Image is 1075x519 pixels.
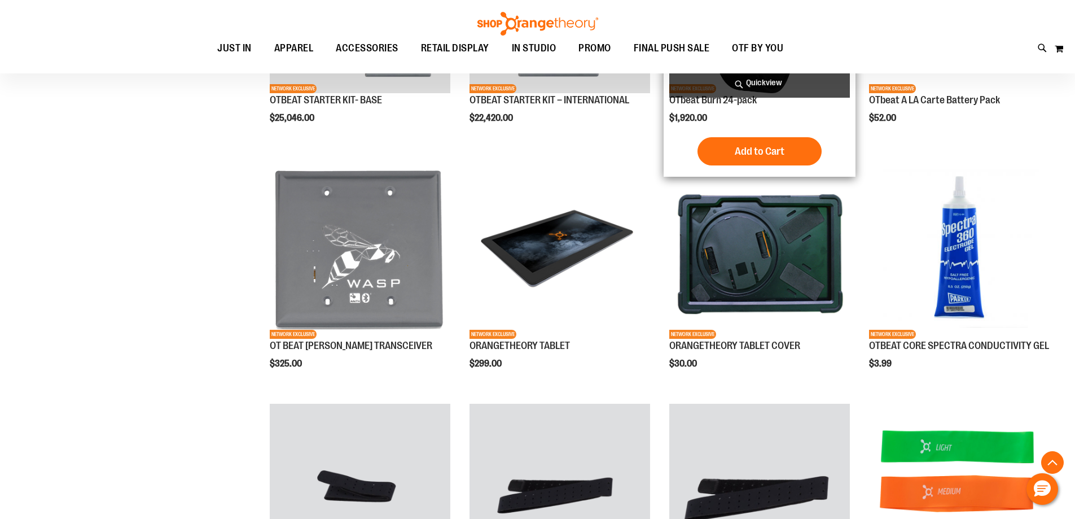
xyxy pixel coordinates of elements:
[470,330,516,339] span: NETWORK EXCLUSIVE
[578,36,611,61] span: PROMO
[274,36,314,61] span: APPAREL
[217,36,252,61] span: JUST IN
[263,36,325,62] a: APPAREL
[410,36,501,62] a: RETAIL DISPLAY
[669,330,716,339] span: NETWORK EXCLUSIVE
[270,340,432,351] a: OT BEAT [PERSON_NAME] TRANSCEIVER
[470,84,516,93] span: NETWORK EXCLUSIVE
[470,359,503,369] span: $299.00
[270,330,317,339] span: NETWORK EXCLUSIVE
[270,359,304,369] span: $325.00
[664,152,855,398] div: product
[470,113,515,123] span: $22,420.00
[669,340,800,351] a: ORANGETHEORY TABLET COVER
[421,36,489,61] span: RETAIL DISPLAY
[669,158,850,341] a: Product image for ORANGETHEORY TABLET COVERNETWORK EXCLUSIVE
[869,113,898,123] span: $52.00
[270,84,317,93] span: NETWORK EXCLUSIVE
[863,152,1055,398] div: product
[869,340,1049,351] a: OTBEAT CORE SPECTRA CONDUCTIVITY GEL
[634,36,710,61] span: FINAL PUSH SALE
[721,36,795,62] a: OTF BY YOU
[869,84,916,93] span: NETWORK EXCLUSIVE
[1041,451,1064,474] button: Back To Top
[567,36,622,62] a: PROMO
[464,152,656,398] div: product
[501,36,568,61] a: IN STUDIO
[869,330,916,339] span: NETWORK EXCLUSIVE
[264,152,456,398] div: product
[476,12,600,36] img: Shop Orangetheory
[336,36,398,61] span: ACCESSORIES
[470,94,629,106] a: OTBEAT STARTER KIT – INTERNATIONAL
[324,36,410,62] a: ACCESSORIES
[669,94,757,106] a: OTbeat Burn 24-pack
[669,158,850,339] img: Product image for ORANGETHEORY TABLET COVER
[206,36,263,62] a: JUST IN
[270,94,382,106] a: OTBEAT STARTER KIT- BASE
[869,94,1000,106] a: OTbeat A LA Carte Battery Pack
[470,340,570,351] a: ORANGETHEORY TABLET
[470,158,650,339] img: Product image for ORANGETHEORY TABLET
[735,145,784,158] span: Add to Cart
[622,36,721,62] a: FINAL PUSH SALE
[732,36,783,61] span: OTF BY YOU
[270,113,316,123] span: $25,046.00
[270,158,450,339] img: Product image for OT BEAT POE TRANSCEIVER
[669,68,850,98] a: Quickview
[470,158,650,341] a: Product image for ORANGETHEORY TABLETNETWORK EXCLUSIVE
[869,158,1050,341] a: OTBEAT CORE SPECTRA CONDUCTIVITY GELNETWORK EXCLUSIVE
[669,359,699,369] span: $30.00
[869,359,893,369] span: $3.99
[869,158,1050,339] img: OTBEAT CORE SPECTRA CONDUCTIVITY GEL
[270,158,450,341] a: Product image for OT BEAT POE TRANSCEIVERNETWORK EXCLUSIVE
[669,113,709,123] span: $1,920.00
[512,36,556,61] span: IN STUDIO
[1026,473,1058,505] button: Hello, have a question? Let’s chat.
[697,137,822,165] button: Add to Cart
